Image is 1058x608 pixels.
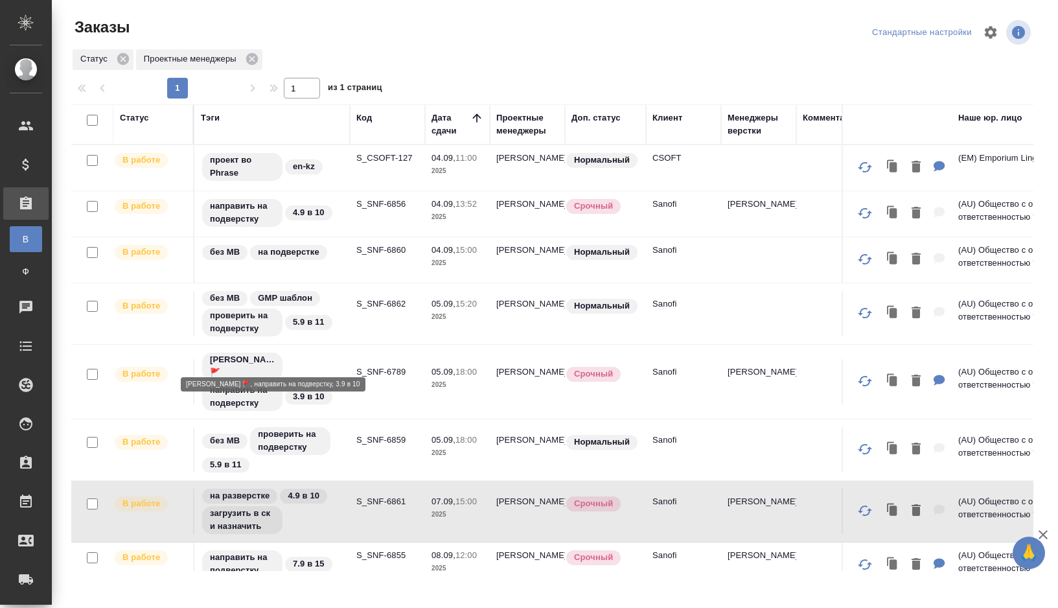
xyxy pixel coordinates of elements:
[849,549,880,580] button: Обновить
[652,366,715,379] p: Sanofi
[849,434,880,465] button: Обновить
[113,549,187,567] div: Выставляет ПМ после принятия заказа от КМа
[122,368,160,380] p: В работе
[490,543,565,588] td: [PERSON_NAME]
[728,549,790,562] p: [PERSON_NAME]
[1013,537,1045,569] button: 🙏
[455,435,477,445] p: 18:00
[210,154,275,180] p: проект во Phrase
[210,458,242,471] p: 5.9 в 11
[905,154,927,181] button: Удалить
[73,49,133,70] div: Статус
[122,299,160,312] p: В работе
[496,111,558,137] div: Проектные менеджеры
[652,434,715,447] p: Sanofi
[574,551,613,564] p: Срочный
[10,226,42,252] a: В
[571,111,621,124] div: Доп. статус
[210,551,275,577] p: направить на подверстку
[293,206,325,219] p: 4.9 в 10
[880,300,905,327] button: Клонировать
[728,495,790,508] p: [PERSON_NAME]
[455,153,477,163] p: 11:00
[455,367,477,377] p: 18:00
[431,257,483,270] p: 2025
[490,237,565,283] td: [PERSON_NAME]
[210,292,240,305] p: без МВ
[431,508,483,521] p: 2025
[975,17,1006,48] span: Настроить таблицу
[122,154,160,167] p: В работе
[201,549,343,579] div: направить на подверстку, 7.9 в 15
[455,245,477,255] p: 15:00
[210,507,275,533] p: загрузить в ск и назначить
[565,549,639,567] div: Выставляется автоматически, если на указанный объем услуг необходимо больше времени в стандартном...
[490,427,565,473] td: [PERSON_NAME]
[288,489,319,502] p: 4.9 в 10
[803,111,893,124] div: Комментарии для КМ
[849,366,880,397] button: Обновить
[120,111,149,124] div: Статус
[574,246,630,259] p: Нормальный
[905,246,927,273] button: Удалить
[80,53,112,65] p: Статус
[210,200,275,226] p: направить на подверстку
[574,299,630,312] p: Нормальный
[958,111,1022,124] div: Наше юр. лицо
[113,495,187,513] div: Выставляет ПМ после принятия заказа от КМа
[210,489,270,502] p: на разверстке
[849,244,880,275] button: Обновить
[880,200,905,227] button: Клонировать
[328,80,382,99] span: из 1 страниц
[201,487,343,535] div: на разверстке, 4.9 в 10, загрузить в ск и назначить
[113,244,187,261] div: Выставляет ПМ после принятия заказа от КМа
[293,160,315,173] p: en-kz
[905,552,927,578] button: Удалить
[201,244,343,261] div: без МВ, на подверстке
[880,154,905,181] button: Клонировать
[356,198,419,211] p: S_SNF-6856
[849,152,880,183] button: Обновить
[565,298,639,315] div: Статус по умолчанию для стандартных заказов
[849,495,880,526] button: Обновить
[201,111,220,124] div: Тэги
[258,292,312,305] p: GMP шаблон
[431,367,455,377] p: 05.09,
[869,23,975,43] div: split button
[431,447,483,460] p: 2025
[490,191,565,237] td: [PERSON_NAME]
[574,200,613,213] p: Срочный
[293,557,325,570] p: 7.9 в 15
[201,152,343,182] div: проект во Phrase, en-kz
[201,426,343,474] div: без МВ, проверить на подверстку, 5.9 в 11
[565,366,639,383] div: Выставляется автоматически, если на указанный объем услуг необходимо больше времени в стандартном...
[431,379,483,392] p: 2025
[728,111,790,137] div: Менеджеры верстки
[905,300,927,327] button: Удалить
[652,495,715,508] p: Sanofi
[728,198,790,211] p: [PERSON_NAME]
[574,368,613,380] p: Срочный
[201,290,343,338] div: без МВ, GMP шаблон, проверить на подверстку, 5.9 в 11
[880,246,905,273] button: Клонировать
[113,152,187,169] div: Выставляет ПМ после принятия заказа от КМа
[652,244,715,257] p: Sanofi
[431,299,455,309] p: 05.09,
[565,244,639,261] div: Статус по умолчанию для стандартных заказов
[490,145,565,191] td: [PERSON_NAME]
[652,549,715,562] p: Sanofi
[113,198,187,215] div: Выставляет ПМ после принятия заказа от КМа
[293,316,325,329] p: 5.9 в 11
[356,549,419,562] p: S_SNF-6855
[431,435,455,445] p: 05.09,
[565,198,639,215] div: Выставляется автоматически, если на указанный объем услуг необходимо больше времени в стандартном...
[565,152,639,169] div: Статус по умолчанию для стандартных заказов
[122,436,160,449] p: В работе
[122,551,160,564] p: В работе
[10,259,42,285] a: Ф
[431,245,455,255] p: 04.09,
[431,199,455,209] p: 04.09,
[455,550,477,560] p: 12:00
[258,246,319,259] p: на подверстке
[565,434,639,451] div: Статус по умолчанию для стандартных заказов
